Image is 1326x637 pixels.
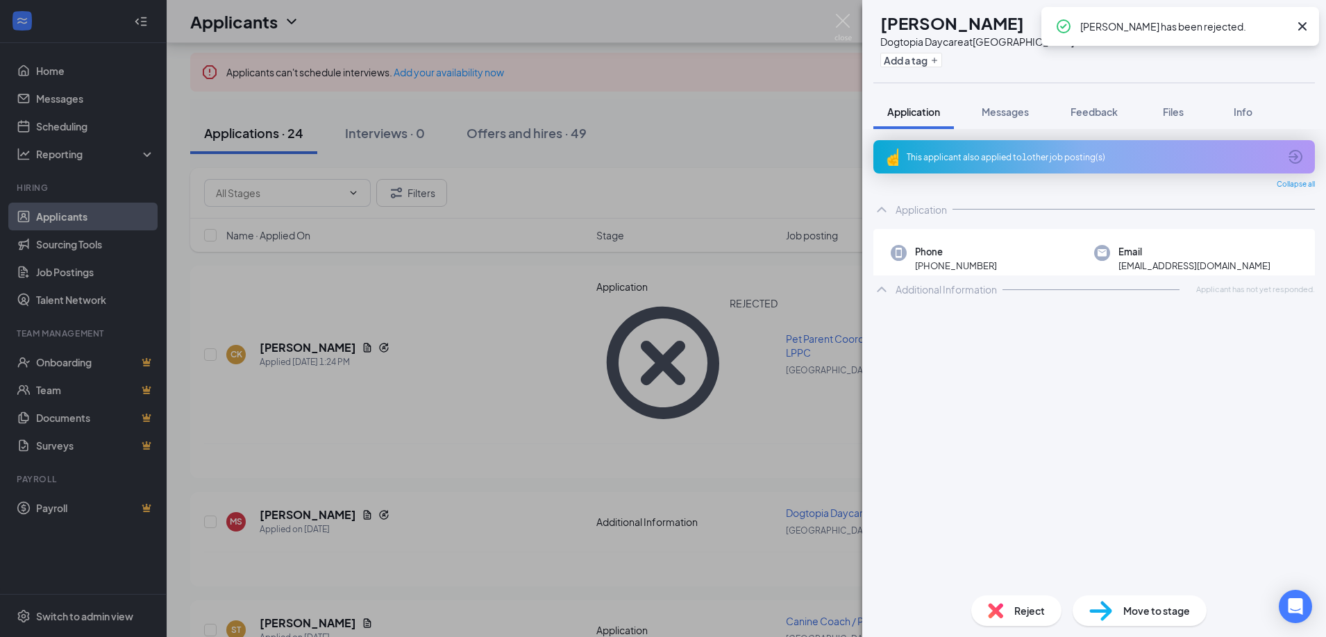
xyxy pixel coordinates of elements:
[1294,18,1311,35] svg: Cross
[1014,603,1045,618] span: Reject
[915,259,997,273] span: [PHONE_NUMBER]
[880,53,942,67] button: PlusAdd a tag
[1277,179,1315,190] span: Collapse all
[896,203,947,216] div: Application
[1279,590,1312,623] div: Open Intercom Messenger
[1118,259,1270,273] span: [EMAIL_ADDRESS][DOMAIN_NAME]
[1163,105,1184,118] span: Files
[880,35,1074,49] div: Dogtopia Daycare at [GEOGRAPHIC_DATA]
[1196,283,1315,295] span: Applicant has not yet responded.
[1071,105,1118,118] span: Feedback
[1055,18,1072,35] svg: CheckmarkCircle
[880,11,1024,35] h1: [PERSON_NAME]
[915,245,997,259] span: Phone
[887,105,940,118] span: Application
[873,281,890,298] svg: ChevronUp
[896,282,997,296] div: Additional Information
[1123,603,1190,618] span: Move to stage
[1287,148,1304,165] svg: ArrowCircle
[907,151,1279,163] div: This applicant also applied to 1 other job posting(s)
[930,56,939,65] svg: Plus
[1080,18,1289,35] div: [PERSON_NAME] has been rejected.
[873,201,890,218] svg: ChevronUp
[1118,245,1270,259] span: Email
[982,105,1029,118] span: Messages
[1234,105,1252,118] span: Info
